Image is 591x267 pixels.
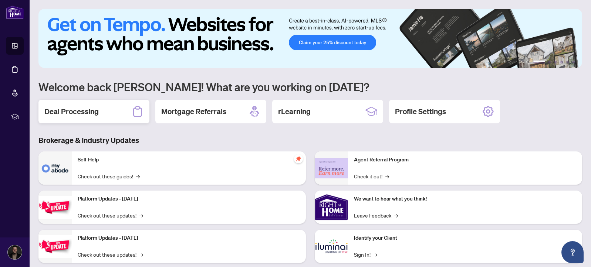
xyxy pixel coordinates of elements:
a: Check out these guides!→ [78,172,140,180]
h2: rLearning [278,106,311,117]
p: Platform Updates - [DATE] [78,234,300,242]
span: → [374,250,377,259]
p: Platform Updates - [DATE] [78,195,300,203]
button: 3 [554,61,557,64]
button: 2 [548,61,551,64]
img: Platform Updates - July 21, 2025 [38,196,72,219]
h1: Welcome back [PERSON_NAME]! What are you working on [DATE]? [38,80,582,94]
h2: Mortgage Referrals [161,106,226,117]
span: → [136,172,140,180]
span: → [394,211,398,219]
img: We want to hear what you think! [315,191,348,224]
span: → [385,172,389,180]
img: Profile Icon [8,245,22,259]
p: Self-Help [78,156,300,164]
img: Agent Referral Program [315,158,348,178]
span: → [139,211,143,219]
a: Check it out!→ [354,172,389,180]
a: Check out these updates!→ [78,211,143,219]
img: Self-Help [38,151,72,185]
a: Check out these updates!→ [78,250,143,259]
h3: Brokerage & Industry Updates [38,135,582,146]
p: We want to hear what you think! [354,195,576,203]
img: Platform Updates - July 8, 2025 [38,235,72,258]
img: logo [6,6,24,19]
p: Identify your Client [354,234,576,242]
a: Sign In!→ [354,250,377,259]
p: Agent Referral Program [354,156,576,164]
button: 6 [572,61,575,64]
h2: Deal Processing [44,106,99,117]
button: 5 [566,61,569,64]
button: Open asap [561,241,584,263]
span: → [139,250,143,259]
h2: Profile Settings [395,106,446,117]
img: Slide 0 [38,9,582,68]
a: Leave Feedback→ [354,211,398,219]
span: pushpin [294,154,303,163]
img: Identify your Client [315,230,348,263]
button: 4 [560,61,563,64]
button: 1 [533,61,545,64]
